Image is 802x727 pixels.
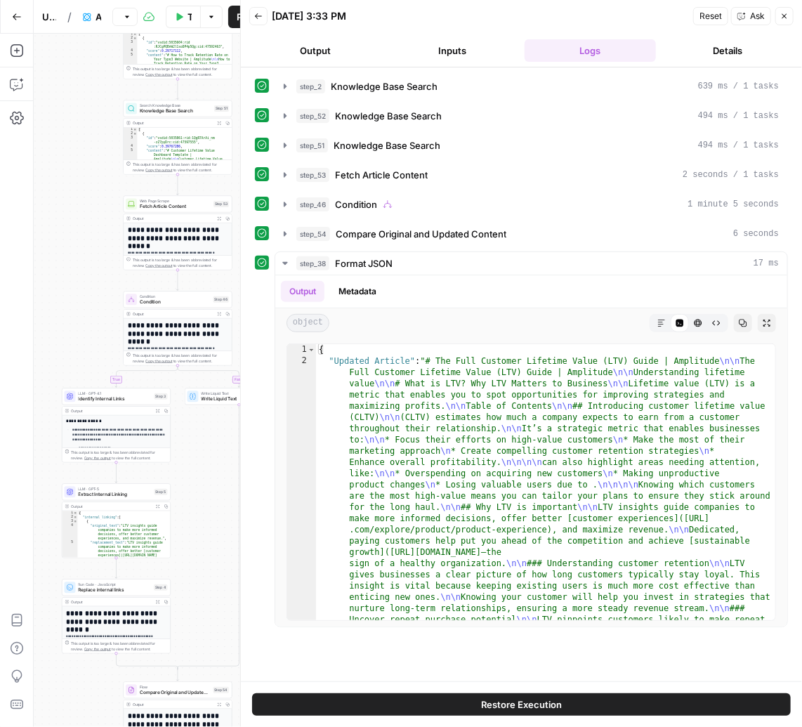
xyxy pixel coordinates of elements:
[214,105,229,112] div: Step 51
[79,491,152,498] span: Extract Internal Linking
[188,10,192,24] span: Test Workflow
[252,693,791,716] button: Restore Execution
[335,109,442,123] span: Knowledge Base Search
[334,138,440,152] span: Knowledge Base Search
[308,344,315,355] span: Toggle code folding, rows 1 through 3
[62,484,171,558] div: LLM · GPT-5Extract Internal LinkingStep 5Output{ "internal_linking":[ { "original_text":"LTV insi...
[146,168,173,172] span: Copy the output
[693,7,728,25] button: Reset
[128,687,135,694] img: vrinnnclop0vshvmafd7ip1g7ohf
[133,257,229,268] div: This output is too large & has been abbreviated for review. to view the full content.
[287,344,316,355] div: 1
[124,5,232,79] div: [ { "id":"vsdid:5035604:rid :RJCgPQBnW2l1soDP4p5Qg:cid:47592463", "score":0.29717112, "content":"...
[84,647,111,651] span: Copy the output
[115,462,117,483] g: Edge from step_3 to step_5
[698,80,779,93] span: 639 ms / 1 tasks
[296,109,329,123] span: step_52
[140,684,211,690] span: Flow
[34,6,65,28] button: Untitled
[331,79,438,93] span: Knowledge Base Search
[275,275,787,627] div: 17 ms
[662,39,794,62] button: Details
[146,263,173,268] span: Copy the output
[698,139,779,152] span: 494 ms / 1 tasks
[133,128,138,132] span: Toggle code folding, rows 1 through 7
[124,32,138,37] div: 1
[275,223,787,245] button: 6 seconds
[133,162,229,173] div: This output is too large & has been abbreviated for review. to view the full content.
[74,520,78,524] span: Toggle code folding, rows 3 through 6
[155,489,168,495] div: Step 5
[177,270,179,290] g: Edge from step_53 to step_46
[185,388,294,405] div: Write Liquid TextWrite Liquid TextStep 50
[124,41,138,49] div: 3
[683,169,779,181] span: 2 seconds / 1 tasks
[140,299,211,306] span: Condition
[177,79,179,99] g: Edge from step_52 to step_51
[115,365,178,387] g: Edge from step_46 to step_3
[146,359,173,363] span: Copy the output
[74,6,110,28] button: Add Internal Links from Knowledge Base - Fork
[699,10,722,22] span: Reset
[72,641,168,652] div: This output is too large & has been abbreviated for review. to view the full content.
[698,110,779,122] span: 494 ms / 1 tasks
[140,107,211,114] span: Knowledge Base Search
[72,504,152,509] div: Output
[733,228,779,240] span: 6 seconds
[133,120,213,126] div: Output
[731,7,771,25] button: Ask
[133,32,138,37] span: Toggle code folding, rows 1 through 7
[249,39,381,62] button: Output
[124,53,138,622] div: 5
[296,256,329,270] span: step_38
[140,294,211,299] span: Condition
[133,702,213,707] div: Output
[213,296,230,303] div: Step 46
[140,203,211,210] span: Fetch Article Content
[296,79,325,93] span: step_2
[115,558,117,578] g: Edge from step_5 to step_4
[79,391,152,396] span: LLM · GPT-4.1
[155,393,168,400] div: Step 3
[750,10,765,22] span: Ask
[296,138,328,152] span: step_51
[74,516,78,520] span: Toggle code folding, rows 2 through 35
[202,391,272,396] span: Write Liquid Text
[754,257,779,270] span: 17 ms
[275,193,787,216] button: 1 minute 5 seconds
[481,697,562,712] span: Restore Execution
[72,408,152,414] div: Output
[63,516,78,520] div: 2
[79,486,152,492] span: LLM · GPT-5
[335,197,377,211] span: Condition
[525,39,657,62] button: Logs
[140,689,211,696] span: Compare Original and Updated Content
[72,450,168,461] div: This output is too large & has been abbreviated for review. to view the full content.
[140,198,211,204] span: Web Page Scrape
[124,145,138,149] div: 4
[275,164,787,186] button: 2 seconds / 1 tasks
[296,227,330,241] span: step_54
[112,8,138,26] button: Draft
[133,37,138,41] span: Toggle code folding, rows 2 through 6
[133,132,138,136] span: Toggle code folding, rows 2 through 6
[63,511,78,516] div: 1
[387,39,519,62] button: Inputs
[335,168,428,182] span: Fetch Article Content
[79,587,152,594] span: Replace internal links
[124,49,138,53] div: 4
[275,134,787,157] button: 494 ms / 1 tasks
[133,353,229,364] div: This output is too large & has been abbreviated for review. to view the full content.
[275,105,787,127] button: 494 ms / 1 tasks
[79,582,152,587] span: Run Code · JavaScript
[96,10,101,24] span: Add Internal Links from Knowledge Base - Fork
[117,653,178,669] g: Edge from step_4 to step_46-conditional-end
[84,456,111,460] span: Copy the output
[79,395,152,402] span: Identify Internal Links
[177,668,179,681] g: Edge from step_46-conditional-end to step_54
[124,37,138,41] div: 2
[688,198,779,211] span: 1 minute 5 seconds
[133,216,213,221] div: Output
[275,252,787,275] button: 17 ms
[133,311,213,317] div: Output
